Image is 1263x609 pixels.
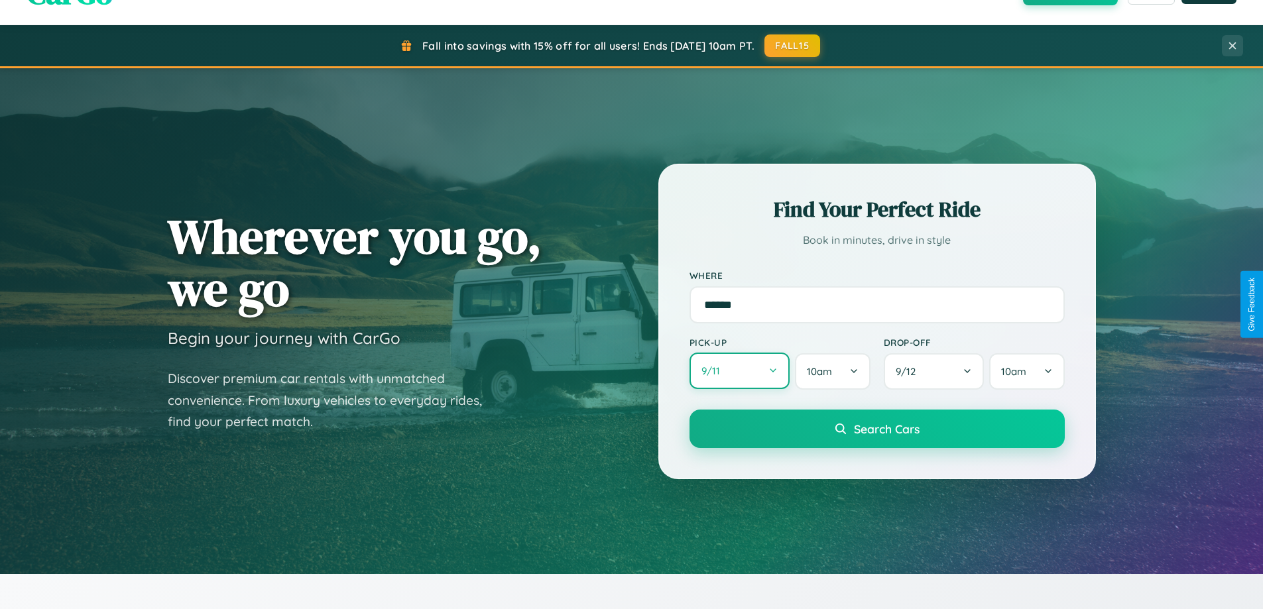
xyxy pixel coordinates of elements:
button: 10am [989,353,1064,390]
button: 9/12 [884,353,985,390]
label: Pick-up [690,337,871,348]
span: 10am [807,365,832,378]
span: 9 / 12 [896,365,922,378]
h1: Wherever you go, we go [168,210,542,315]
p: Discover premium car rentals with unmatched convenience. From luxury vehicles to everyday rides, ... [168,368,499,433]
h2: Find Your Perfect Ride [690,195,1065,224]
button: Search Cars [690,410,1065,448]
button: FALL15 [764,34,820,57]
span: Fall into savings with 15% off for all users! Ends [DATE] 10am PT. [422,39,754,52]
span: Search Cars [854,421,920,436]
label: Drop-off [884,337,1065,348]
span: 9 / 11 [701,364,727,377]
span: 10am [1001,365,1026,378]
button: 10am [795,353,870,390]
label: Where [690,270,1065,281]
div: Give Feedback [1247,278,1256,331]
p: Book in minutes, drive in style [690,231,1065,250]
h3: Begin your journey with CarGo [168,328,400,348]
button: 9/11 [690,353,790,389]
